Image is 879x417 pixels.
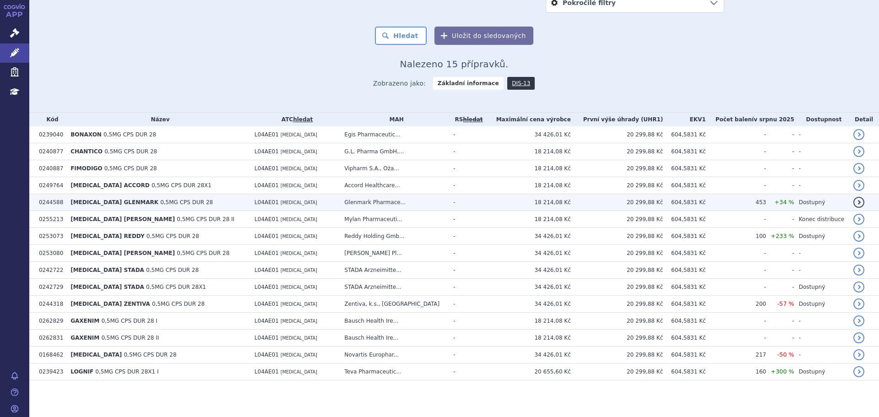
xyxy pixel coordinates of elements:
td: - [766,313,794,330]
td: 453 [706,194,766,211]
td: - [706,330,766,347]
th: RS [449,113,484,126]
a: detail [853,146,864,157]
span: [MEDICAL_DATA] [281,336,317,341]
td: - [449,177,484,194]
td: - [449,347,484,363]
span: 0,5MG CPS DUR 28X1 I [95,368,158,375]
td: 604,5831 Kč [663,262,705,279]
td: Glenmark Pharmace... [340,194,449,211]
td: Novartis Europhar... [340,347,449,363]
td: 34 426,01 Kč [484,279,571,296]
td: Bausch Health Ire... [340,330,449,347]
span: L04AE01 [255,284,279,290]
td: 18 214,08 Kč [484,177,571,194]
span: +300 % [770,368,794,375]
td: 604,5831 Kč [663,194,705,211]
span: L04AE01 [255,318,279,324]
span: [MEDICAL_DATA] ZENTIVA [71,301,150,307]
td: 20 299,88 Kč [571,262,663,279]
a: detail [853,298,864,309]
td: 18 214,08 Kč [484,194,571,211]
td: 604,5831 Kč [663,177,705,194]
span: [MEDICAL_DATA] [281,183,317,188]
td: 0242729 [34,279,66,296]
td: 18 214,08 Kč [484,211,571,228]
td: 0168462 [34,347,66,363]
span: L04AE01 [255,199,279,206]
span: -50 % [777,351,794,358]
button: Uložit do sledovaných [434,27,533,45]
td: 0253080 [34,245,66,262]
td: 604,5831 Kč [663,279,705,296]
span: 0,5MG CPS DUR 28X1 [146,284,206,290]
td: 20 299,88 Kč [571,143,663,160]
td: 604,5831 Kč [663,347,705,363]
th: Dostupnost [794,113,849,126]
td: 20 299,88 Kč [571,363,663,380]
td: - [766,245,794,262]
td: 20 299,88 Kč [571,228,663,245]
td: - [706,211,766,228]
span: L04AE01 [255,216,279,222]
th: MAH [340,113,449,126]
td: - [794,143,849,160]
span: [MEDICAL_DATA] [PERSON_NAME] [71,250,175,256]
a: hledat [293,116,313,123]
td: - [794,347,849,363]
span: Nalezeno 15 přípravků. [400,59,509,70]
td: 20 299,88 Kč [571,126,663,143]
td: - [706,177,766,194]
td: 200 [706,296,766,313]
td: 20 299,88 Kč [571,245,663,262]
td: - [766,160,794,177]
td: 0239040 [34,126,66,143]
td: - [449,211,484,228]
td: 0240887 [34,160,66,177]
td: - [706,160,766,177]
td: Egis Pharmaceutic... [340,126,449,143]
a: detail [853,366,864,377]
td: 20 299,88 Kč [571,160,663,177]
td: 18 214,08 Kč [484,330,571,347]
span: L04AE01 [255,368,279,375]
td: - [766,126,794,143]
span: [MEDICAL_DATA] [281,166,317,171]
td: 604,5831 Kč [663,126,705,143]
a: detail [853,265,864,276]
td: Dostupný [794,363,849,380]
span: L04AE01 [255,267,279,273]
th: Název [66,113,250,126]
button: Hledat [375,27,427,45]
td: 0262831 [34,330,66,347]
span: 0,5MG CPS DUR 28 I [101,318,157,324]
td: Zentiva, k.s., [GEOGRAPHIC_DATA] [340,296,449,313]
span: L04AE01 [255,148,279,155]
th: Kód [34,113,66,126]
td: - [449,296,484,313]
span: 0,5MG CPS DUR 28 [103,131,156,138]
td: - [794,330,849,347]
td: - [706,313,766,330]
span: 0,5MG CPS DUR 28 [124,352,176,358]
td: 0244588 [34,194,66,211]
td: 100 [706,228,766,245]
td: 604,5831 Kč [663,211,705,228]
td: 20 299,88 Kč [571,296,663,313]
td: 34 426,01 Kč [484,262,571,279]
a: detail [853,315,864,326]
td: Reddy Holding Gmb... [340,228,449,245]
span: [MEDICAL_DATA] REDDY [71,233,144,239]
span: [MEDICAL_DATA] [281,285,317,290]
span: [MEDICAL_DATA] STADA [71,284,144,290]
td: 0262829 [34,313,66,330]
td: 34 426,01 Kč [484,296,571,313]
td: 34 426,01 Kč [484,126,571,143]
span: v srpnu 2025 [754,116,794,123]
span: 0,5MG CPS DUR 28 [104,148,157,155]
td: Teva Pharmaceutic... [340,363,449,380]
span: [MEDICAL_DATA] [281,234,317,239]
strong: Základní informace [433,77,504,90]
span: [MEDICAL_DATA] [281,268,317,273]
a: detail [853,349,864,360]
